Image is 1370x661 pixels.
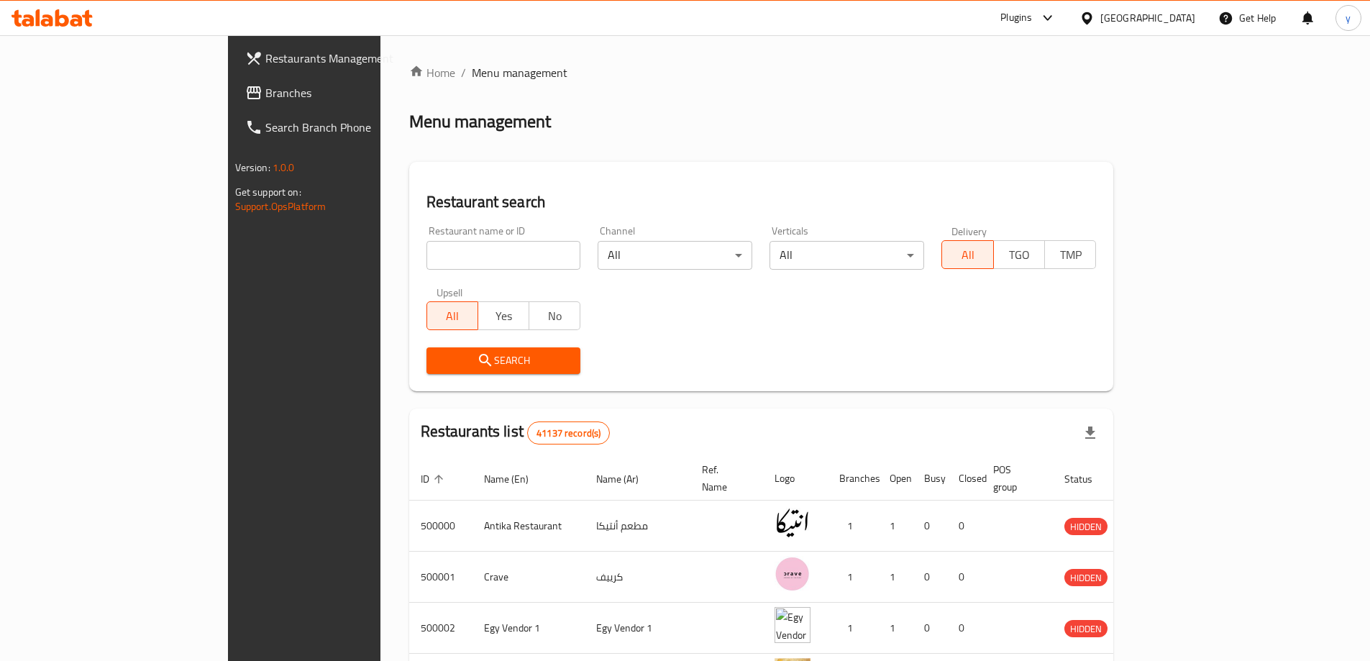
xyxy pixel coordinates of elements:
span: Get support on: [235,183,301,201]
td: مطعم أنتيكا [585,501,690,552]
td: Crave [472,552,585,603]
div: [GEOGRAPHIC_DATA] [1100,10,1195,26]
span: Name (En) [484,470,547,488]
button: All [426,301,478,330]
td: 0 [913,501,947,552]
span: HIDDEN [1064,570,1108,586]
div: Total records count [527,421,610,445]
span: POS group [993,461,1036,496]
a: Search Branch Phone [234,110,457,145]
th: Open [878,457,913,501]
span: Restaurants Management [265,50,445,67]
td: 0 [913,603,947,654]
span: Ref. Name [702,461,746,496]
div: All [770,241,924,270]
h2: Restaurant search [426,191,1097,213]
span: Yes [484,306,524,327]
td: Egy Vendor 1 [585,603,690,654]
label: Upsell [437,287,463,297]
button: Yes [478,301,529,330]
img: Egy Vendor 1 [775,607,810,643]
span: TGO [1000,245,1039,265]
input: Search for restaurant name or ID.. [426,241,581,270]
th: Busy [913,457,947,501]
td: 1 [878,501,913,552]
span: Status [1064,470,1111,488]
td: 0 [947,501,982,552]
td: 1 [828,603,878,654]
span: HIDDEN [1064,519,1108,535]
td: 1 [828,501,878,552]
span: Version: [235,158,270,177]
span: ID [421,470,448,488]
h2: Restaurants list [421,421,611,445]
nav: breadcrumb [409,64,1114,81]
span: TMP [1051,245,1090,265]
a: Branches [234,76,457,110]
td: Antika Restaurant [472,501,585,552]
td: Egy Vendor 1 [472,603,585,654]
div: Plugins [1000,9,1032,27]
span: All [433,306,472,327]
h2: Menu management [409,110,551,133]
span: Menu management [472,64,567,81]
td: 0 [947,552,982,603]
span: Search [438,352,570,370]
img: Crave [775,556,810,592]
td: 1 [878,603,913,654]
a: Support.OpsPlatform [235,197,326,216]
span: Search Branch Phone [265,119,445,136]
span: No [535,306,575,327]
button: TMP [1044,240,1096,269]
span: y [1346,10,1351,26]
td: 0 [913,552,947,603]
span: Branches [265,84,445,101]
button: TGO [993,240,1045,269]
button: No [529,301,580,330]
label: Delivery [951,226,987,236]
div: Export file [1073,416,1108,450]
td: كرييف [585,552,690,603]
td: 1 [828,552,878,603]
div: All [598,241,752,270]
a: Restaurants Management [234,41,457,76]
li: / [461,64,466,81]
img: Antika Restaurant [775,505,810,541]
span: HIDDEN [1064,621,1108,637]
button: All [941,240,993,269]
td: 1 [878,552,913,603]
span: 1.0.0 [273,158,295,177]
td: 0 [947,603,982,654]
span: Name (Ar) [596,470,657,488]
th: Branches [828,457,878,501]
button: Search [426,347,581,374]
span: 41137 record(s) [528,427,609,440]
th: Logo [763,457,828,501]
span: All [948,245,987,265]
th: Closed [947,457,982,501]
